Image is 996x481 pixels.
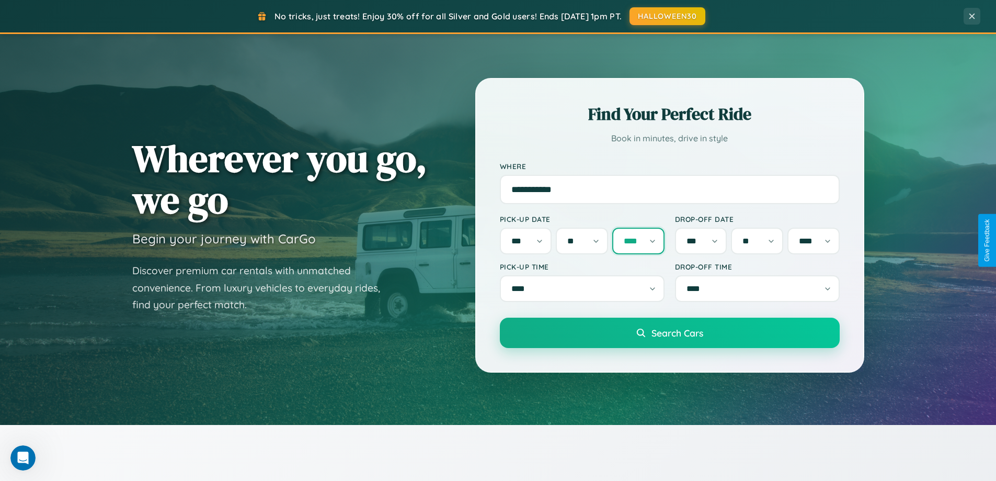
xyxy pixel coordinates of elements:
[983,219,991,262] div: Give Feedback
[132,262,394,314] p: Discover premium car rentals with unmatched convenience. From luxury vehicles to everyday rides, ...
[651,327,703,339] span: Search Cars
[132,138,427,220] h1: Wherever you go, we go
[500,131,840,146] p: Book in minutes, drive in style
[500,262,665,271] label: Pick-up Time
[500,318,840,348] button: Search Cars
[675,215,840,223] label: Drop-off Date
[500,162,840,171] label: Where
[675,262,840,271] label: Drop-off Time
[274,11,622,21] span: No tricks, just treats! Enjoy 30% off for all Silver and Gold users! Ends [DATE] 1pm PT.
[500,103,840,126] h2: Find Your Perfect Ride
[500,215,665,223] label: Pick-up Date
[132,231,316,247] h3: Begin your journey with CarGo
[629,7,705,25] button: HALLOWEEN30
[10,445,36,471] iframe: Intercom live chat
